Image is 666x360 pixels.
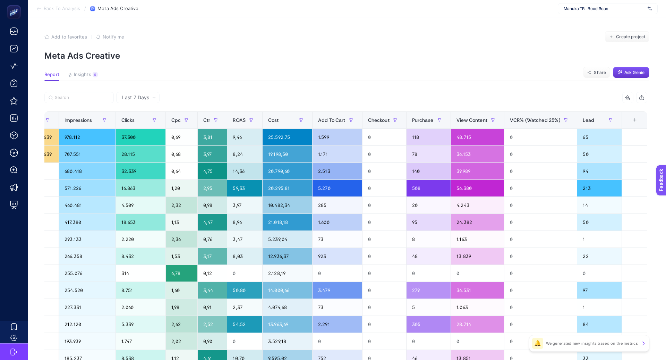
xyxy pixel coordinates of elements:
[59,248,115,265] div: 266.358
[362,146,406,162] div: 0
[116,197,165,214] div: 4.509
[577,231,621,248] div: 1
[44,51,649,61] p: Meta Ads Creative
[313,180,362,196] div: 5.270
[577,248,621,265] div: 22
[263,282,312,299] div: 14.000,66
[407,333,451,350] div: 0
[198,299,227,316] div: 0,91
[407,129,451,145] div: 118
[122,94,149,101] span: Last 7 Days
[97,6,138,11] span: Meta Ads Creative
[263,248,312,265] div: 12.936,37
[44,34,87,40] button: Add to favorites
[583,117,594,123] span: Lead
[577,129,621,145] div: 65
[51,34,87,40] span: Add to favorites
[362,197,406,214] div: 0
[648,5,652,12] img: svg%3e
[116,214,165,231] div: 18.653
[407,146,451,162] div: 78
[577,163,621,179] div: 94
[227,231,262,248] div: 3,47
[227,299,262,316] div: 2,37
[407,231,451,248] div: 8
[451,333,504,350] div: 0
[616,34,645,40] span: Create project
[116,146,165,162] div: 28.115
[577,265,621,282] div: 0
[263,265,312,282] div: 2.128,19
[313,299,362,316] div: 73
[166,299,197,316] div: 1,98
[504,248,577,265] div: 0
[313,214,362,231] div: 1.600
[407,248,451,265] div: 48
[263,231,312,248] div: 5.239,04
[362,248,406,265] div: 0
[368,117,390,123] span: Checkout
[510,117,561,123] span: VCR% (Watched 25%)
[362,282,406,299] div: 0
[263,180,312,196] div: 20.295,81
[532,338,543,349] div: 🔔
[263,163,312,179] div: 20.790,60
[74,72,91,77] span: Insights
[504,316,577,333] div: 0
[362,316,406,333] div: 0
[577,197,621,214] div: 14
[227,163,262,179] div: 14,36
[268,117,279,123] span: Cost
[198,316,227,333] div: 2,52
[59,231,115,248] div: 293.133
[227,214,262,231] div: 8,96
[407,299,451,316] div: 5
[362,265,406,282] div: 0
[504,282,577,299] div: 0
[627,117,633,133] div: 19 items selected
[198,146,227,162] div: 3,97
[166,214,197,231] div: 1,13
[313,333,362,350] div: 0
[59,146,115,162] div: 707.551
[451,282,504,299] div: 36.531
[362,231,406,248] div: 0
[103,34,124,40] span: Notify me
[59,214,115,231] div: 417.380
[116,333,165,350] div: 1.747
[166,146,197,162] div: 0,68
[605,31,649,42] button: Create project
[313,163,362,179] div: 2.513
[166,197,197,214] div: 2,32
[44,6,80,11] span: Back To Analysis
[171,117,181,123] span: Cpc
[362,214,406,231] div: 0
[407,282,451,299] div: 279
[59,282,115,299] div: 254.520
[451,163,504,179] div: 39.989
[263,316,312,333] div: 13.963,69
[263,333,312,350] div: 3.529,18
[313,129,362,145] div: 1.599
[198,180,227,196] div: 2,95
[362,129,406,145] div: 0
[227,129,262,145] div: 9,46
[313,146,362,162] div: 1.171
[227,316,262,333] div: 54,52
[613,67,649,78] button: Ask Genie
[362,163,406,179] div: 0
[407,197,451,214] div: 20
[96,34,124,40] button: Notify me
[451,214,504,231] div: 24.382
[121,117,135,123] span: Clicks
[577,282,621,299] div: 97
[577,299,621,316] div: 1
[451,316,504,333] div: 28.714
[577,214,621,231] div: 50
[116,316,165,333] div: 5.339
[451,197,504,214] div: 4.243
[451,231,504,248] div: 1.163
[59,333,115,350] div: 193.939
[198,282,227,299] div: 3,44
[504,146,577,162] div: 0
